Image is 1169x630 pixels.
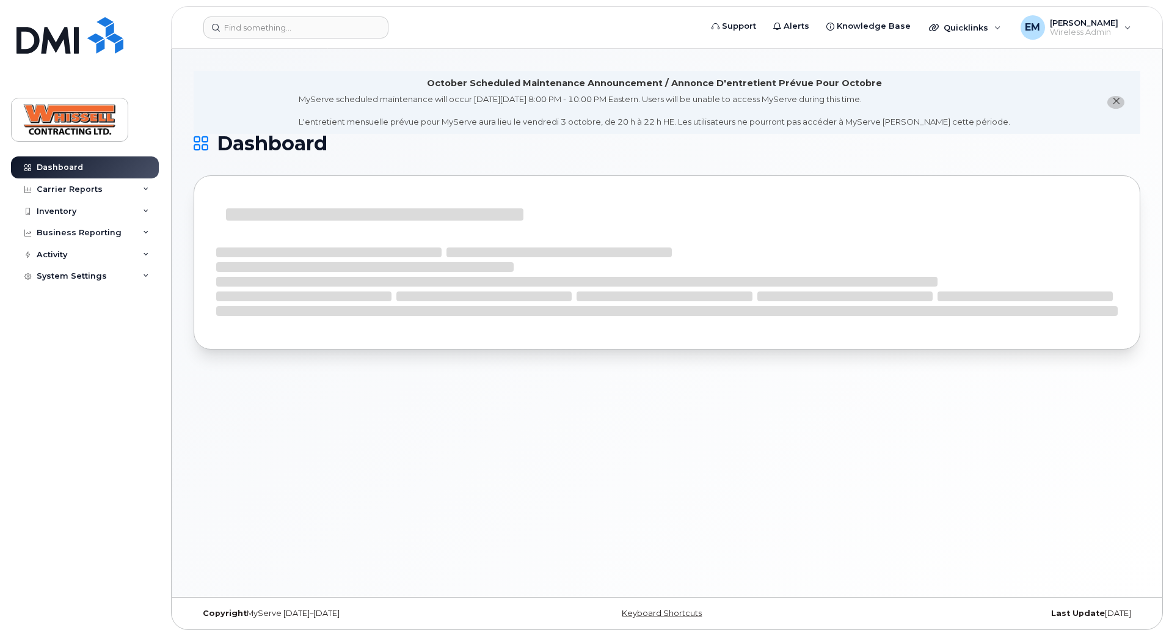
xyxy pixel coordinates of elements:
[825,609,1140,618] div: [DATE]
[194,609,509,618] div: MyServe [DATE]–[DATE]
[1051,609,1105,618] strong: Last Update
[622,609,702,618] a: Keyboard Shortcuts
[299,93,1010,128] div: MyServe scheduled maintenance will occur [DATE][DATE] 8:00 PM - 10:00 PM Eastern. Users will be u...
[203,609,247,618] strong: Copyright
[427,77,882,90] div: October Scheduled Maintenance Announcement / Annonce D'entretient Prévue Pour Octobre
[1107,96,1124,109] button: close notification
[217,134,327,153] span: Dashboard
